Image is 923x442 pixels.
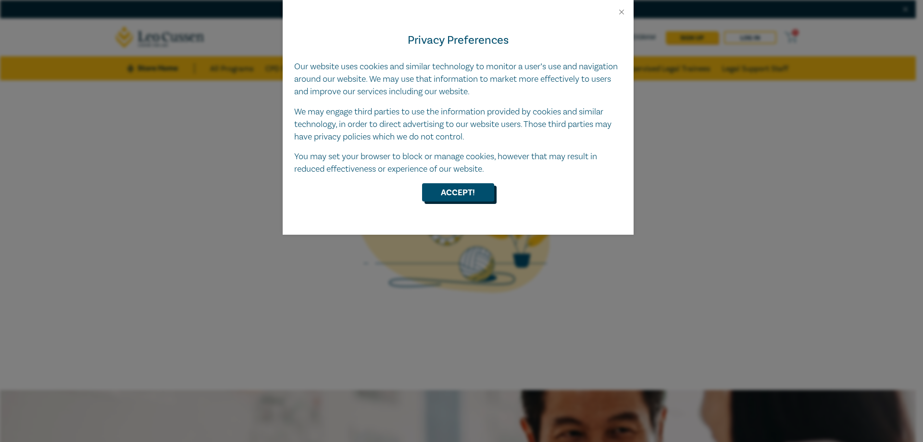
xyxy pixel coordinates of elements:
p: We may engage third parties to use the information provided by cookies and similar technology, in... [294,106,622,143]
p: Our website uses cookies and similar technology to monitor a user’s use and navigation around our... [294,61,622,98]
h4: Privacy Preferences [294,32,622,49]
p: You may set your browser to block or manage cookies, however that may result in reduced effective... [294,151,622,176]
button: Accept! [422,183,494,202]
button: Close [617,8,626,16]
